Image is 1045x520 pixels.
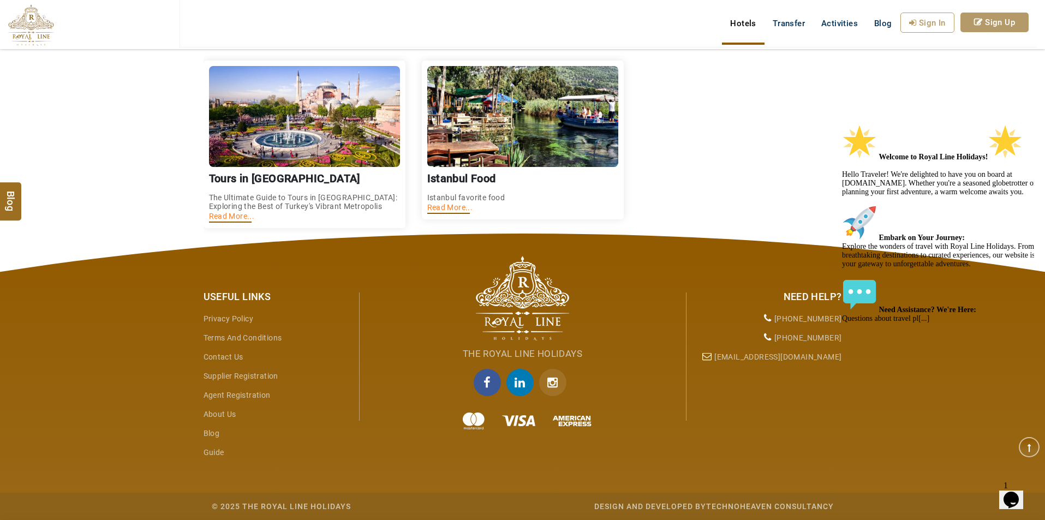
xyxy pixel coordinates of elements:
iframe: chat widget [838,120,1034,471]
a: About Us [204,410,236,419]
img: :speech_balloon: [4,157,39,192]
a: Sign Up [960,13,1029,32]
img: istanbul [427,66,618,167]
img: :rocket: [4,85,39,120]
h3: Tours in [GEOGRAPHIC_DATA] [209,172,400,185]
span: Hello Traveler! We're delighted to have you on board at [DOMAIN_NAME]. Whether you're a seasoned ... [4,33,199,202]
a: Sign In [900,13,954,33]
a: Activities [813,13,866,34]
p: The Ultimate Guide to Tours in [GEOGRAPHIC_DATA]: Exploring the Best of Turkey's Vibrant Metropolis [209,193,400,211]
a: Agent Registration [204,391,271,399]
a: Transfer [765,13,813,34]
div: 🌟 Welcome to Royal Line Holidays!🌟Hello Traveler! We're delighted to have you on board at [DOMAIN... [4,4,201,203]
a: Read More... [427,203,473,212]
a: Blog [204,429,220,438]
div: © 2025 The Royal Line Holidays [212,501,351,512]
span: The Royal Line Holidays [463,348,582,359]
li: [PHONE_NUMBER] [695,309,842,328]
a: Technoheaven Consultancy [706,502,834,511]
a: Hotels [722,13,764,34]
a: Supplier Registration [204,372,278,380]
a: Terms and Conditions [204,333,282,342]
img: The Royal Line Holidays [476,256,569,340]
a: Instagram [539,369,572,396]
a: Privacy Policy [204,314,254,323]
div: Design and Developed by [425,501,834,512]
span: Blog [4,190,18,200]
a: [EMAIL_ADDRESS][DOMAIN_NAME] [714,352,841,361]
strong: Embark on Your Journey: [41,113,128,122]
h3: Istanbul Food [427,172,618,185]
a: Read More... [209,212,255,220]
a: Contact Us [204,352,243,361]
strong: Need Assistance? We're Here: [41,186,139,194]
div: Useful Links [204,290,351,304]
strong: Welcome to Royal Line Holidays! [41,33,186,41]
img: The Royal Line Holidays [8,4,54,46]
iframe: chat widget [999,476,1034,509]
img: Tours in Istanbul [209,66,400,167]
p: Istanbul favorite food [427,193,618,202]
div: Need Help? [695,290,842,304]
a: linkedin [506,369,539,396]
span: Blog [874,19,892,28]
a: guide [204,448,224,457]
img: :star2: [150,4,185,39]
img: :star2: [4,4,39,39]
a: facebook [474,369,506,396]
a: Blog [866,13,900,34]
li: [PHONE_NUMBER] [695,328,842,348]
